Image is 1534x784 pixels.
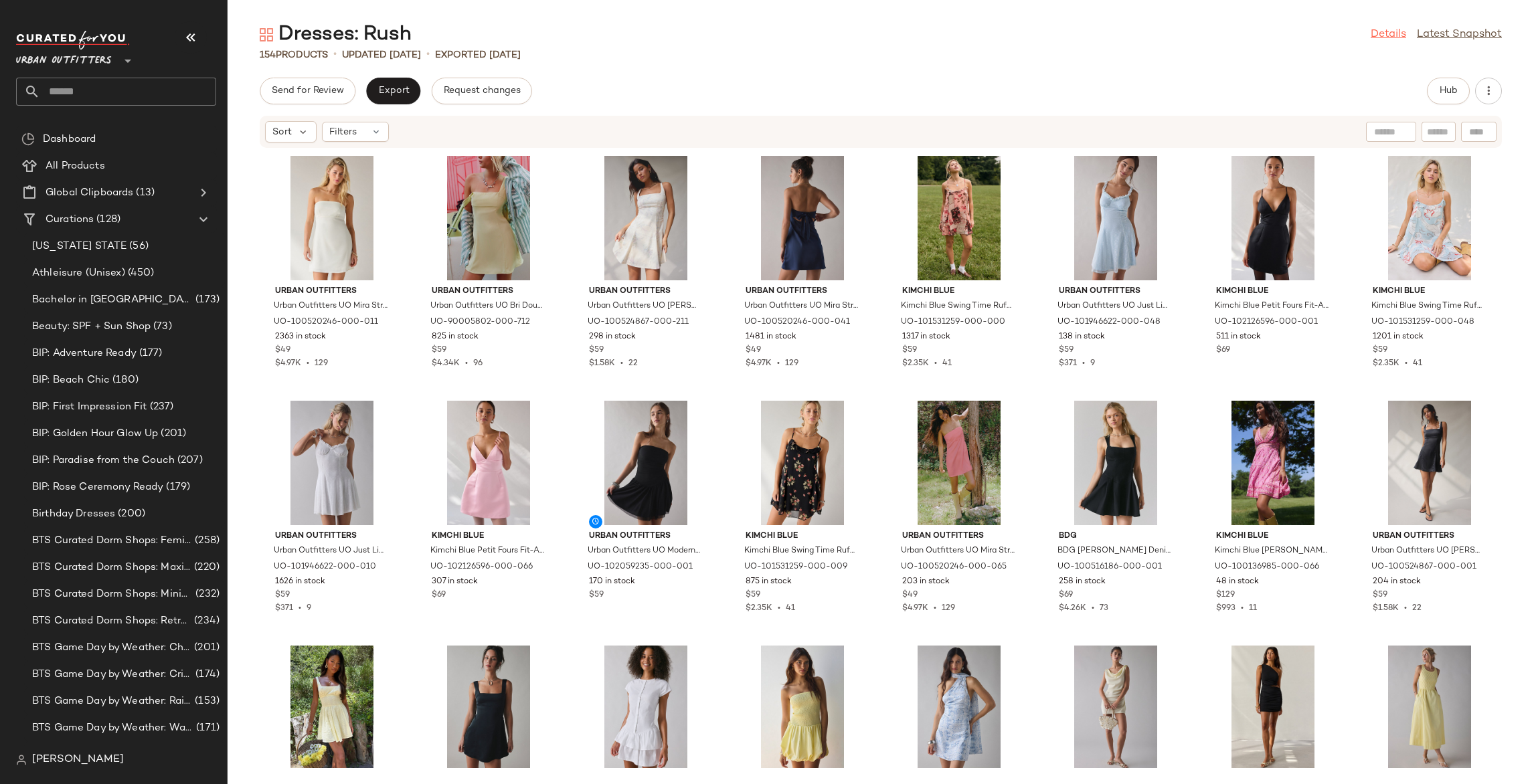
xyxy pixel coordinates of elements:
[901,316,1005,328] span: UO-101531259-000-000
[1205,646,1341,770] img: 102616190_001_b
[271,86,344,96] span: Send for Review
[32,640,191,656] span: BTS Game Day by Weather: Chilly Kickoff
[1235,604,1249,613] span: •
[432,286,545,298] span: Urban Outfitters
[589,530,703,543] span: Urban Outfitters
[329,125,357,139] span: Filters
[929,359,942,368] span: •
[32,480,163,495] span: BIP: Rose Ceremony Ready
[628,359,638,368] span: 22
[32,346,137,361] span: BIP: Adventure Ready
[1059,589,1073,601] span: $69
[32,613,191,629] span: BTS Curated Dorm Shops: Retro+ Boho
[110,373,139,388] span: (180)
[1373,530,1486,543] span: Urban Outfitters
[901,300,1015,312] span: Kimchi Blue Swing Time Ruffle Babydoll Mini Dress in Lace Floral, Women's at Urban Outfitters
[1100,604,1108,613] span: 73
[275,604,293,613] span: $371
[32,587,193,602] span: BTS Curated Dorm Shops: Minimalist
[32,533,192,549] span: BTS Curated Dorm Shops: Feminine
[315,359,328,368] span: 129
[1249,604,1257,613] span: 11
[32,694,192,709] span: BTS Game Day by Weather: Rain Day Ready
[430,561,533,573] span: UO-102126596-000-066
[260,28,273,41] img: svg%3e
[578,401,713,525] img: 102059235_001_b
[902,359,929,368] span: $2.35K
[891,646,1027,770] img: 101071074_048_b
[744,300,858,312] span: Urban Outfitters UO Mira Strapless Tie-Back Bow Satin Slip Mini Dress in Navy, Women's at Urban O...
[193,292,220,308] span: (173)
[430,545,544,557] span: Kimchi Blue Petit Fours Fit-And-Flare Satin Mini Dress in Pink, Women's at Urban Outfitters
[1057,316,1161,328] span: UO-101946622-000-048
[1048,646,1183,770] img: 101950756_011_b
[891,401,1027,525] img: 100520246_065_b
[578,156,713,280] img: 100524867_211_b
[443,86,521,96] span: Request changes
[1427,78,1470,104] button: Hub
[746,359,772,368] span: $4.97K
[746,530,859,543] span: Kimchi Blue
[435,48,521,62] p: Exported [DATE]
[115,506,145,522] span: (200)
[942,359,952,368] span: 41
[175,453,203,468] span: (207)
[588,300,701,312] span: Urban Outfitters UO [PERSON_NAME] Fit-And-Flare Keyhole Open Back Mini Dress in Ivory Combo, Wome...
[1059,345,1074,357] span: $59
[615,359,628,368] span: •
[1077,359,1090,368] span: •
[275,345,290,357] span: $49
[786,604,795,613] span: 41
[744,545,858,557] span: Kimchi Blue Swing Time Ruffle Babydoll Mini Dress in Botanical Floral, Women's at Urban Outfitters
[1371,316,1474,328] span: UO-101531259-000-048
[1215,561,1319,573] span: UO-100136985-000-066
[32,752,124,768] span: [PERSON_NAME]
[1362,646,1497,770] img: 98060858_270_b
[1205,401,1341,525] img: 100136985_066_b
[473,359,483,368] span: 96
[421,401,556,525] img: 102126596_066_b
[16,45,112,70] span: Urban Outfitters
[293,604,307,613] span: •
[193,587,220,602] span: (232)
[902,331,950,343] span: 1317 in stock
[746,576,792,588] span: 875 in stock
[1059,359,1077,368] span: $371
[377,86,409,96] span: Export
[746,286,859,298] span: Urban Outfitters
[1216,331,1261,343] span: 511 in stock
[589,345,604,357] span: $59
[274,561,376,573] span: UO-101946622-000-010
[1373,576,1421,588] span: 204 in stock
[342,48,421,62] p: updated [DATE]
[901,545,1015,557] span: Urban Outfitters UO Mira Strapless Tie-Back Bow Satin Slip Mini Dress in Rose, Women's at Urban O...
[891,156,1027,280] img: 101531259_000_b
[1413,359,1422,368] span: 41
[1057,300,1171,312] span: Urban Outfitters UO Just Like Magic Ruffled Milkmaid Mini Dress in Light Blue, Women's at Urban O...
[151,319,172,334] span: (73)
[744,561,847,573] span: UO-101531259-000-009
[32,373,110,388] span: BIP: Beach Chic
[272,125,292,139] span: Sort
[1215,545,1329,557] span: Kimchi Blue [PERSON_NAME] Embellished Cotton Open-Back Knee Length Dress in Pink, Women's at Urba...
[1059,286,1173,298] span: Urban Outfitters
[275,331,326,343] span: 2363 in stock
[275,576,325,588] span: 1626 in stock
[578,646,713,770] img: 102236841_010_b
[1057,545,1171,557] span: BDG [PERSON_NAME] Denim Pleated Open-Back Drop Waist Mini Dress in Black, Women's at Urban Outfit...
[902,286,1016,298] span: Kimchi Blue
[1059,604,1086,613] span: $4.26K
[301,359,315,368] span: •
[744,316,850,328] span: UO-100520246-000-041
[772,359,785,368] span: •
[902,345,917,357] span: $59
[588,561,693,573] span: UO-102059235-000-001
[426,47,430,63] span: •
[1048,401,1183,525] img: 100516186_001_b
[275,286,389,298] span: Urban Outfitters
[264,156,400,280] img: 100520246_011_b
[333,47,337,63] span: •
[1439,86,1458,96] span: Hub
[421,646,556,770] img: 90005802_001_b
[32,319,151,334] span: Beauty: SPF + Sun Shop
